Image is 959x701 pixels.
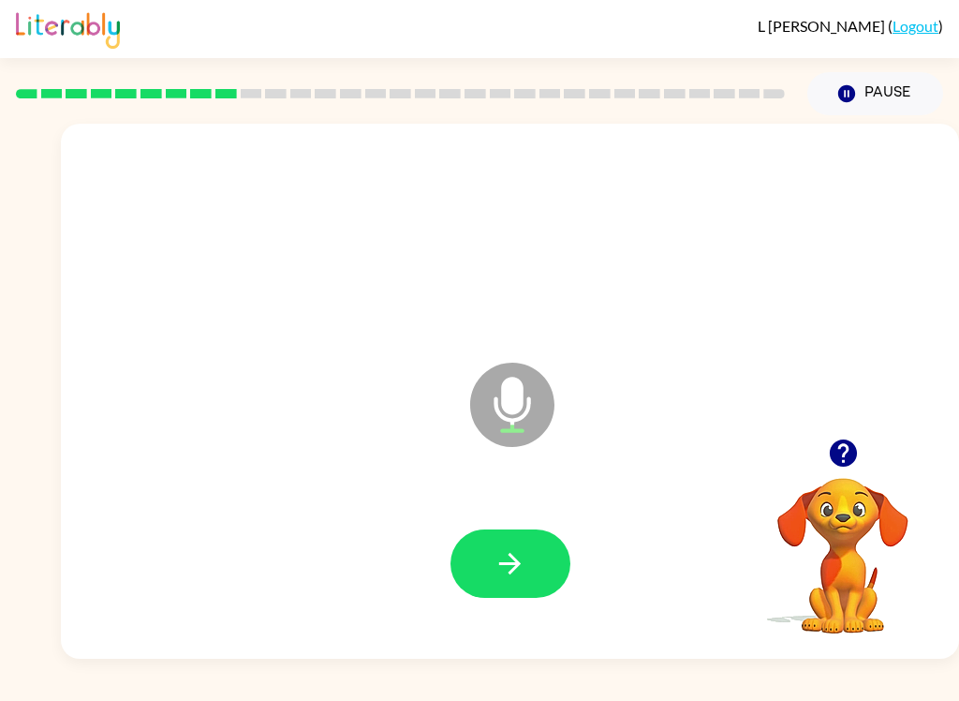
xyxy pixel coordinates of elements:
[16,7,120,49] img: Literably
[893,17,938,35] a: Logout
[807,72,943,115] button: Pause
[758,17,943,35] div: ( )
[749,449,937,636] video: Your browser must support playing .mp4 files to use Literably. Please try using another browser.
[758,17,888,35] span: L [PERSON_NAME]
